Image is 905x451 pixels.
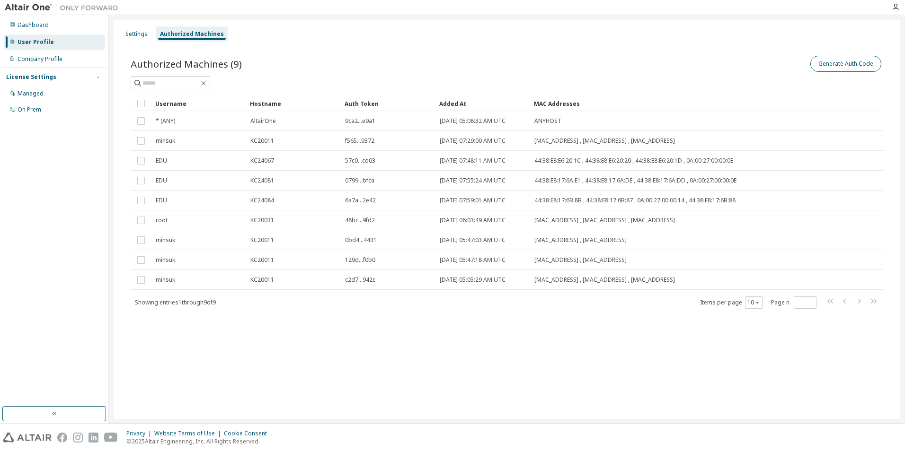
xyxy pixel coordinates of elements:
[534,157,733,165] span: 44:38:E8:E6:20:1C , 44:38:E8:E6:20:20 , 44:38:E8:E6:20:1D , 0A:00:27:00:00:0E
[345,276,375,284] span: c2d7...942c
[156,137,175,145] span: minsuk
[440,256,506,264] span: [DATE] 05:47:18 AM UTC
[345,217,375,224] span: 48bc...9fd2
[18,106,41,113] div: On Prem
[440,117,506,125] span: [DATE] 05:08:32 AM UTC
[5,3,123,12] img: Altair One
[250,96,337,111] div: Hostname
[250,197,274,204] span: KC24084
[154,430,224,437] div: Website Terms of Use
[224,430,273,437] div: Cookie Consent
[345,137,374,145] span: f565...9372
[156,197,167,204] span: EDU
[18,90,44,97] div: Managed
[439,96,526,111] div: Added At
[345,256,375,264] span: 129d...f0b0
[440,177,506,184] span: [DATE] 07:55:24 AM UTC
[747,299,760,306] button: 10
[73,433,83,442] img: instagram.svg
[250,217,274,224] span: KC20031
[440,197,506,204] span: [DATE] 07:59:01 AM UTC
[250,256,274,264] span: KC20011
[534,137,675,145] span: [MAC_ADDRESS] , [MAC_ADDRESS] , [MAC_ADDRESS]
[155,96,242,111] div: Username
[700,296,763,309] span: Items per page
[534,276,675,284] span: [MAC_ADDRESS] , [MAC_ADDRESS] , [MAC_ADDRESS]
[440,157,506,165] span: [DATE] 07:48:11 AM UTC
[534,197,736,204] span: 44:38:E8:17:6B:8B , 44:38:E8:17:6B:87 , 0A:00:27:00:00:14 , 44:38:E8:17:6B:88
[104,433,118,442] img: youtube.svg
[126,437,273,445] p: © 2025 Altair Engineering, Inc. All Rights Reserved.
[156,256,175,264] span: minsuk
[156,117,175,125] span: * (ANY)
[534,177,736,184] span: 44:38:E8:17:6A:E1 , 44:38:E8:17:6A:DE , 44:38:E8:17:6A:DD , 0A:00:27:00:00:0E
[250,276,274,284] span: KC20011
[534,96,784,111] div: MAC Addresses
[156,276,175,284] span: minsuk
[771,296,816,309] span: Page n.
[160,30,224,38] div: Authorized Machines
[131,57,242,70] span: Authorized Machines (9)
[440,236,506,244] span: [DATE] 05:47:03 AM UTC
[534,256,627,264] span: [MAC_ADDRESS] , [MAC_ADDRESS]
[156,217,168,224] span: root
[534,217,675,224] span: [MAC_ADDRESS] , [MAC_ADDRESS] , [MAC_ADDRESS]
[6,73,56,81] div: License Settings
[345,177,374,184] span: 0799...bfca
[345,117,375,125] span: 9ca2...e9a1
[18,55,62,63] div: Company Profile
[18,38,54,46] div: User Profile
[156,177,167,184] span: EDU
[250,137,274,145] span: KC20011
[126,430,154,437] div: Privacy
[810,56,881,72] button: Generate Auth Code
[57,433,67,442] img: facebook.svg
[534,117,561,125] span: ANYHOST
[345,157,375,165] span: 57c0...cd03
[440,217,506,224] span: [DATE] 06:03:49 AM UTC
[440,276,506,284] span: [DATE] 05:05:29 AM UTC
[125,30,148,38] div: Settings
[135,298,216,306] span: Showing entries 1 through 9 of 9
[250,157,274,165] span: KC24067
[345,96,432,111] div: Auth Token
[345,197,376,204] span: 6a7a...2e42
[18,21,49,29] div: Dashboard
[440,137,506,145] span: [DATE] 07:29:00 AM UTC
[89,433,98,442] img: linkedin.svg
[250,117,276,125] span: AltairOne
[156,157,167,165] span: EDU
[534,236,627,244] span: [MAC_ADDRESS] , [MAC_ADDRESS]
[250,177,274,184] span: KC24081
[156,236,175,244] span: minsuk
[250,236,274,244] span: KC20011
[345,236,377,244] span: 0bd4...4431
[3,433,52,442] img: altair_logo.svg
